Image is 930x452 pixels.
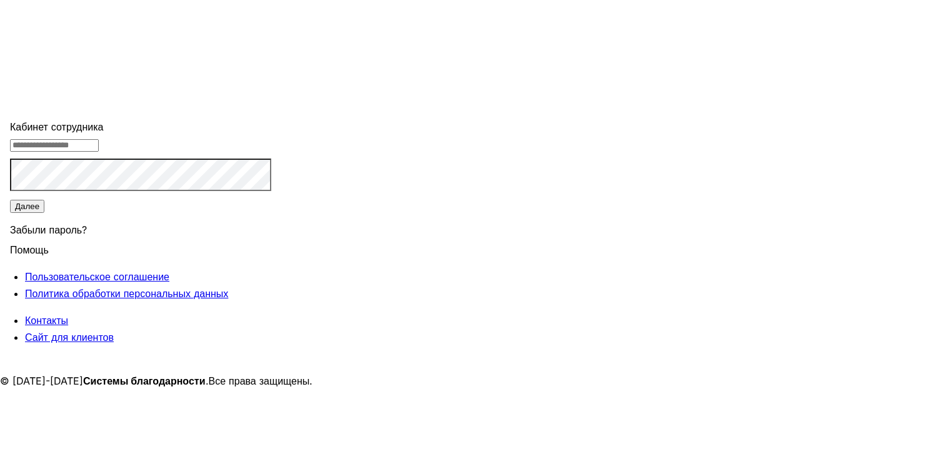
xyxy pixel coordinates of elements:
div: Забыли пароль? [10,214,271,242]
a: Политика обработки персональных данных [25,287,228,300]
strong: Системы благодарности [83,375,206,387]
span: Помощь [10,236,49,256]
div: Кабинет сотрудника [10,119,271,135]
a: Сайт для клиентов [25,331,114,343]
a: Пользовательское соглашение [25,270,169,283]
button: Далее [10,200,44,213]
span: Все права защищены. [209,375,313,387]
a: Контакты [25,314,68,327]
